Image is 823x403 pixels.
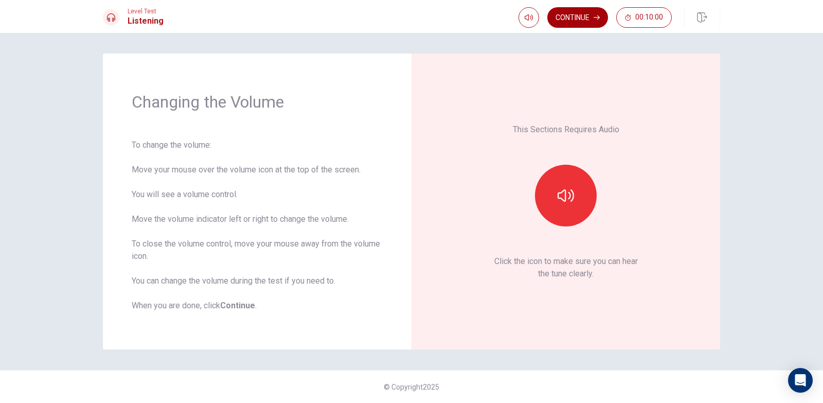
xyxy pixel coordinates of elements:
[616,7,672,28] button: 00:10:00
[220,301,255,310] b: Continue
[547,7,608,28] button: Continue
[128,8,164,15] span: Level Test
[384,383,439,391] span: © Copyright 2025
[513,124,619,136] p: This Sections Requires Audio
[494,255,638,280] p: Click the icon to make sure you can hear the tune clearly.
[132,92,383,112] h1: Changing the Volume
[635,13,663,22] span: 00:10:00
[788,368,813,393] div: Open Intercom Messenger
[128,15,164,27] h1: Listening
[132,139,383,312] div: To change the volume: Move your mouse over the volume icon at the top of the screen. You will see...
